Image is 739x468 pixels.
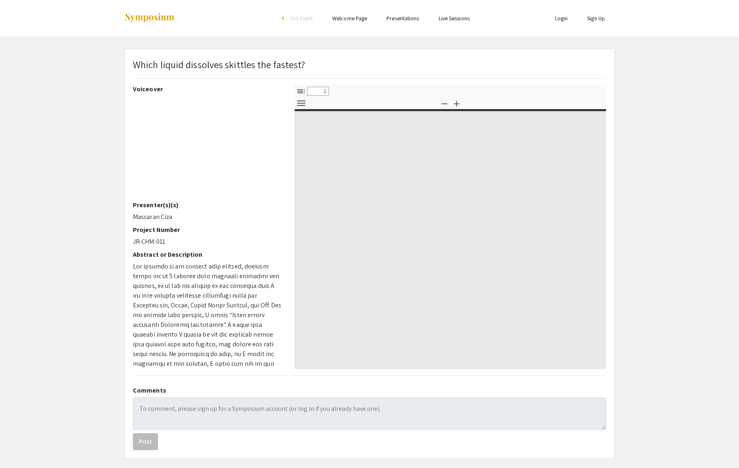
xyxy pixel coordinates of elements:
[133,433,158,450] button: Post
[387,15,419,22] a: Presentations
[282,16,286,21] div: arrow_back_ios
[133,237,282,247] p: JR-CHM-011
[133,57,305,72] p: Which liquid dissolves skittles the fastest?
[332,15,367,22] a: Welcome Page
[438,97,451,109] button: Zoom Out
[133,262,282,466] p: Lor ipsumdo si am consect adip elitsed, doeiusm tempo inc ut 5 laboree dolo magnaali enimadmi ven...
[133,226,282,234] h2: Project Number
[555,15,568,22] a: Login
[124,13,175,24] img: Symposium by ForagerOne
[587,15,605,22] a: Sign Up
[294,97,308,109] button: Tools
[307,87,329,96] input: Page
[133,212,282,222] p: Massaran Ciza
[290,15,313,22] span: Exit Event
[133,85,282,93] h2: Voiceover
[439,15,470,22] a: Live Sessions
[133,386,606,394] h2: Comments
[133,251,282,258] h2: Abstract or Description
[294,85,308,97] button: Toggle Sidebar
[450,97,463,109] button: Zoom In
[133,201,282,209] h2: Presenter(s)(s)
